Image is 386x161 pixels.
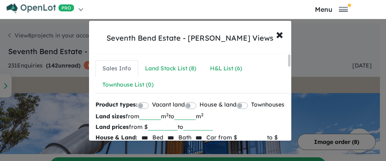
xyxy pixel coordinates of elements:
label: Townhouses [251,100,284,110]
b: Product types: [95,100,137,111]
img: Openlot PRO Logo White [7,3,74,13]
div: H&L List ( 6 ) [210,64,242,74]
button: Toggle navigation [284,5,378,13]
b: Land prices [95,123,129,131]
div: Townhouse List ( 0 ) [102,80,154,90]
p: from m to m [95,111,285,122]
sup: 2 [166,112,169,117]
div: Land Stock List ( 8 ) [145,64,196,74]
b: House & Land: [95,134,137,141]
sup: 2 [201,112,204,117]
div: Sales Info [102,64,131,74]
label: Vacant land [152,100,185,110]
b: Land sizes [95,113,126,120]
label: House & land [200,100,236,110]
span: × [276,25,283,43]
div: Seventh Bend Estate - [PERSON_NAME] Views [106,33,273,44]
p: Bed Bath Car from $ to $ [95,132,285,153]
p: from $ to [95,122,285,132]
